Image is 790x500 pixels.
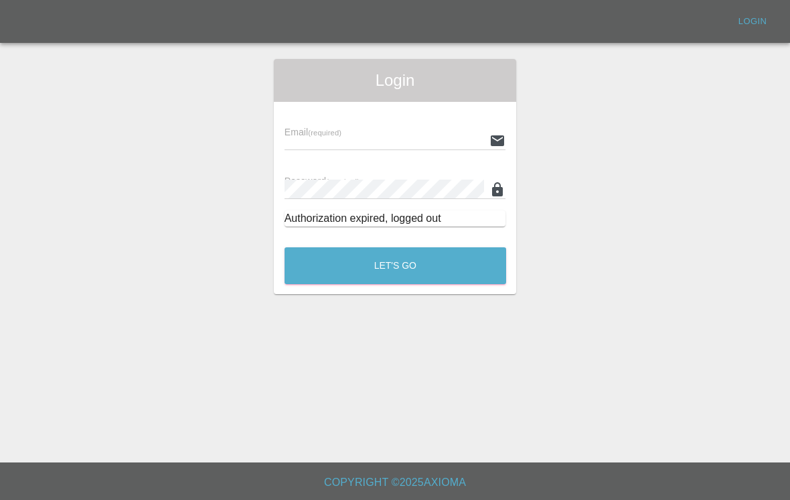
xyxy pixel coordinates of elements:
[11,473,779,492] h6: Copyright © 2025 Axioma
[326,178,360,186] small: (required)
[285,127,341,137] span: Email
[285,247,506,284] button: Let's Go
[285,176,360,186] span: Password
[731,11,774,32] a: Login
[285,70,506,91] span: Login
[308,129,341,137] small: (required)
[285,210,506,227] div: Authorization expired, logged out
